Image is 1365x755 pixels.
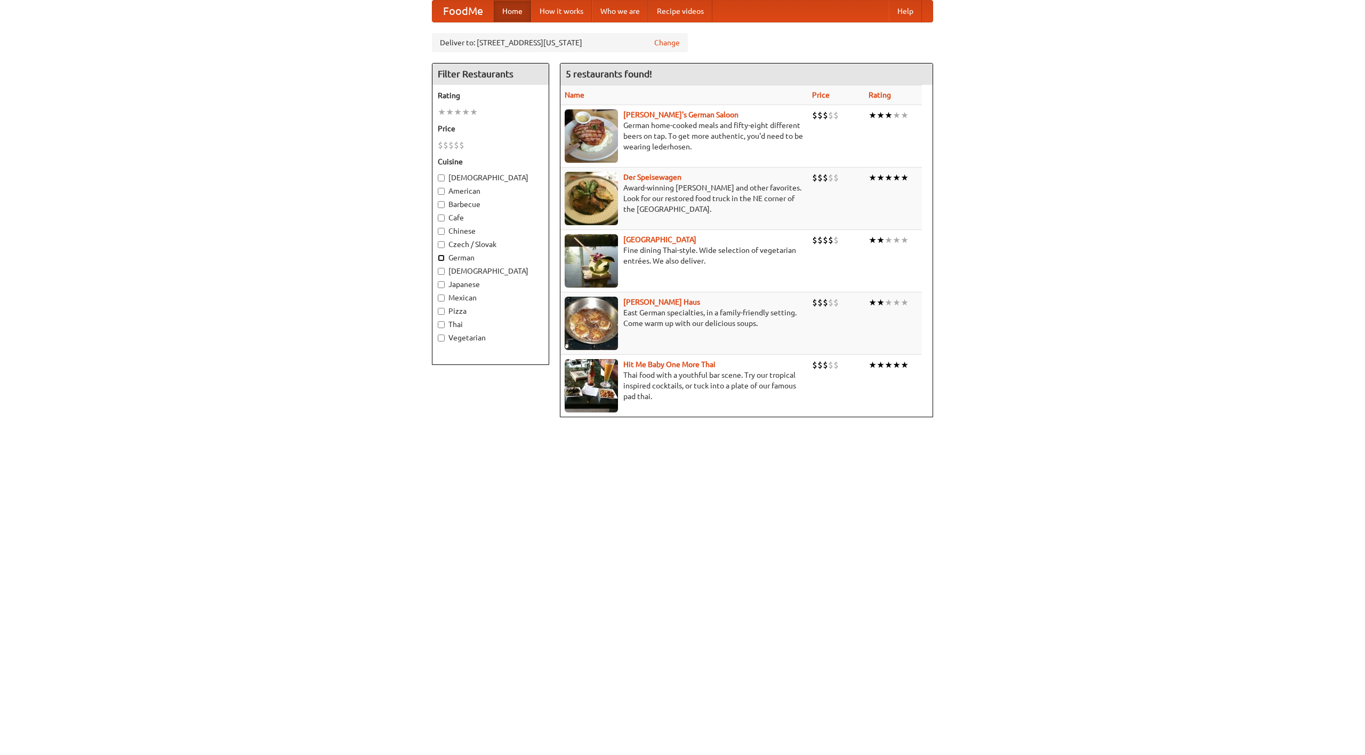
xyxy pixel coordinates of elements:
li: $ [823,297,828,308]
li: ★ [877,234,885,246]
li: $ [828,109,833,121]
p: Award-winning [PERSON_NAME] and other favorites. Look for our restored food truck in the NE corne... [565,182,804,214]
li: ★ [885,234,893,246]
input: Pizza [438,308,445,315]
input: [DEMOGRAPHIC_DATA] [438,174,445,181]
input: Barbecue [438,201,445,208]
li: ★ [877,297,885,308]
input: Vegetarian [438,335,445,341]
li: ★ [869,172,877,184]
img: babythai.jpg [565,359,618,412]
a: Who we are [592,1,648,22]
li: ★ [901,234,909,246]
a: Hit Me Baby One More Thai [623,360,716,369]
li: $ [454,139,459,151]
li: $ [812,234,817,246]
li: ★ [893,359,901,371]
li: $ [812,109,817,121]
li: $ [443,139,448,151]
li: ★ [893,109,901,121]
li: $ [823,359,828,371]
input: Japanese [438,281,445,288]
li: ★ [462,106,470,118]
li: $ [817,359,823,371]
li: ★ [901,297,909,308]
li: ★ [893,172,901,184]
a: Recipe videos [648,1,712,22]
li: $ [817,297,823,308]
li: ★ [869,359,877,371]
input: Thai [438,321,445,328]
label: Cafe [438,212,543,223]
li: ★ [877,109,885,121]
a: Price [812,91,830,99]
li: $ [823,172,828,184]
ng-pluralize: 5 restaurants found! [566,69,652,79]
label: [DEMOGRAPHIC_DATA] [438,172,543,183]
input: [DEMOGRAPHIC_DATA] [438,268,445,275]
label: Mexican [438,292,543,303]
li: $ [812,297,817,308]
li: $ [833,359,839,371]
li: ★ [470,106,478,118]
label: Barbecue [438,199,543,210]
li: $ [828,234,833,246]
input: Mexican [438,295,445,301]
h4: Filter Restaurants [432,63,549,85]
input: American [438,188,445,195]
h5: Rating [438,90,543,101]
label: [DEMOGRAPHIC_DATA] [438,266,543,276]
li: ★ [885,172,893,184]
li: ★ [454,106,462,118]
a: How it works [531,1,592,22]
a: FoodMe [432,1,494,22]
li: $ [833,109,839,121]
label: American [438,186,543,196]
li: ★ [877,172,885,184]
li: ★ [869,297,877,308]
input: German [438,255,445,261]
li: $ [833,172,839,184]
label: Pizza [438,306,543,316]
li: $ [823,234,828,246]
li: $ [817,109,823,121]
a: Name [565,91,584,99]
label: German [438,252,543,263]
label: Japanese [438,279,543,290]
li: ★ [438,106,446,118]
li: ★ [446,106,454,118]
h5: Price [438,123,543,134]
img: satay.jpg [565,234,618,288]
li: $ [812,172,817,184]
li: ★ [893,234,901,246]
img: esthers.jpg [565,109,618,163]
li: ★ [885,359,893,371]
label: Thai [438,319,543,330]
p: Thai food with a youthful bar scene. Try our tropical inspired cocktails, or tuck into a plate of... [565,370,804,402]
a: Der Speisewagen [623,173,681,181]
li: ★ [869,109,877,121]
a: [GEOGRAPHIC_DATA] [623,235,696,244]
li: ★ [901,172,909,184]
li: $ [828,172,833,184]
li: $ [812,359,817,371]
li: $ [817,172,823,184]
li: ★ [893,297,901,308]
p: East German specialties, in a family-friendly setting. Come warm up with our delicious soups. [565,307,804,329]
li: $ [459,139,464,151]
li: $ [833,234,839,246]
li: ★ [901,359,909,371]
input: Czech / Slovak [438,241,445,248]
h5: Cuisine [438,156,543,167]
li: $ [448,139,454,151]
p: German home-cooked meals and fifty-eight different beers on tap. To get more authentic, you'd nee... [565,120,804,152]
li: ★ [877,359,885,371]
a: Home [494,1,531,22]
p: Fine dining Thai-style. Wide selection of vegetarian entrées. We also deliver. [565,245,804,266]
a: [PERSON_NAME] Haus [623,298,700,306]
img: speisewagen.jpg [565,172,618,225]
